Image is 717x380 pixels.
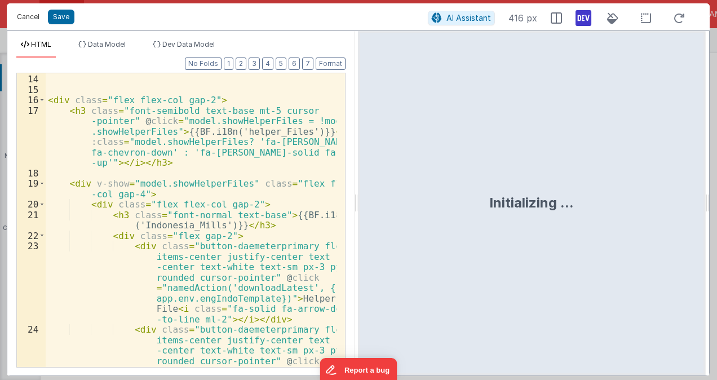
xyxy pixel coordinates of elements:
button: Format [316,58,346,70]
button: 4 [262,58,273,70]
button: No Folds [185,58,222,70]
div: 19 [17,178,46,199]
div: Initializing ... [489,194,574,212]
div: 23 [17,241,46,324]
button: 6 [289,58,300,70]
button: Save [48,10,74,24]
span: HTML [31,40,51,48]
button: 3 [249,58,260,70]
span: 416 px [508,11,537,25]
button: 2 [236,58,246,70]
div: 17 [17,105,46,168]
span: Data Model [88,40,126,48]
button: 5 [276,58,286,70]
button: 7 [302,58,313,70]
div: 21 [17,210,46,231]
div: 16 [17,95,46,105]
span: Dev Data Model [162,40,215,48]
div: 20 [17,199,46,210]
div: 22 [17,231,46,241]
div: 15 [17,85,46,95]
div: 14 [17,74,46,85]
div: 18 [17,168,46,179]
button: AI Assistant [428,11,495,25]
button: 1 [224,58,233,70]
span: AI Assistant [446,13,491,23]
button: Cancel [11,9,45,25]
